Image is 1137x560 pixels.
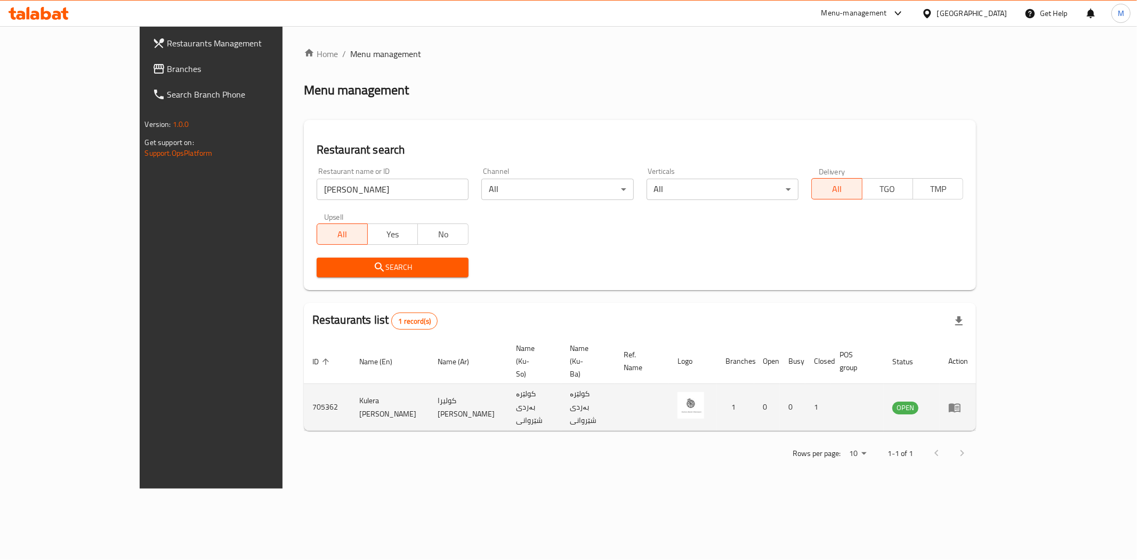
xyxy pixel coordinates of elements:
[173,117,189,131] span: 1.0.0
[317,258,469,277] button: Search
[892,355,927,368] span: Status
[144,56,329,82] a: Branches
[422,227,464,242] span: No
[754,384,780,431] td: 0
[888,447,913,460] p: 1-1 of 1
[507,384,561,431] td: کولێرە بەردی شێروانی
[342,47,346,60] li: /
[845,446,870,462] div: Rows per page:
[892,402,918,414] span: OPEN
[324,213,344,220] label: Upsell
[350,47,421,60] span: Menu management
[669,339,717,384] th: Logo
[780,384,805,431] td: 0
[647,179,799,200] div: All
[438,355,483,368] span: Name (Ar)
[678,392,704,419] img: Kulera Bardi Sherwani
[167,37,321,50] span: Restaurants Management
[516,342,549,380] span: Name (Ku-So)
[417,223,469,245] button: No
[145,117,171,131] span: Version:
[359,355,406,368] span: Name (En)
[391,313,438,330] div: Total records count
[816,181,858,197] span: All
[145,135,194,149] span: Get support on:
[312,312,438,330] h2: Restaurants list
[793,447,841,460] p: Rows per page:
[312,355,333,368] span: ID
[805,339,831,384] th: Closed
[317,142,964,158] h2: Restaurant search
[937,7,1007,19] div: [GEOGRAPHIC_DATA]
[811,178,862,199] button: All
[561,384,615,431] td: کولێرە بەردی شێروانی
[317,179,469,200] input: Search for restaurant name or ID..
[940,339,977,384] th: Action
[321,227,364,242] span: All
[304,82,409,99] h2: Menu management
[624,348,656,374] span: Ref. Name
[840,348,871,374] span: POS group
[325,261,460,274] span: Search
[780,339,805,384] th: Busy
[167,62,321,75] span: Branches
[570,342,602,380] span: Name (Ku-Ba)
[317,223,368,245] button: All
[429,384,507,431] td: کوليرا [PERSON_NAME]
[946,308,972,334] div: Export file
[717,384,754,431] td: 1
[819,167,845,175] label: Delivery
[917,181,959,197] span: TMP
[144,82,329,107] a: Search Branch Phone
[913,178,964,199] button: TMP
[304,47,977,60] nav: breadcrumb
[145,146,213,160] a: Support.OpsPlatform
[862,178,913,199] button: TGO
[372,227,414,242] span: Yes
[754,339,780,384] th: Open
[717,339,754,384] th: Branches
[867,181,909,197] span: TGO
[481,179,633,200] div: All
[1118,7,1124,19] span: M
[392,316,437,326] span: 1 record(s)
[367,223,418,245] button: Yes
[805,384,831,431] td: 1
[351,384,429,431] td: Kulera [PERSON_NAME]
[167,88,321,101] span: Search Branch Phone
[144,30,329,56] a: Restaurants Management
[821,7,887,20] div: Menu-management
[304,339,977,431] table: enhanced table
